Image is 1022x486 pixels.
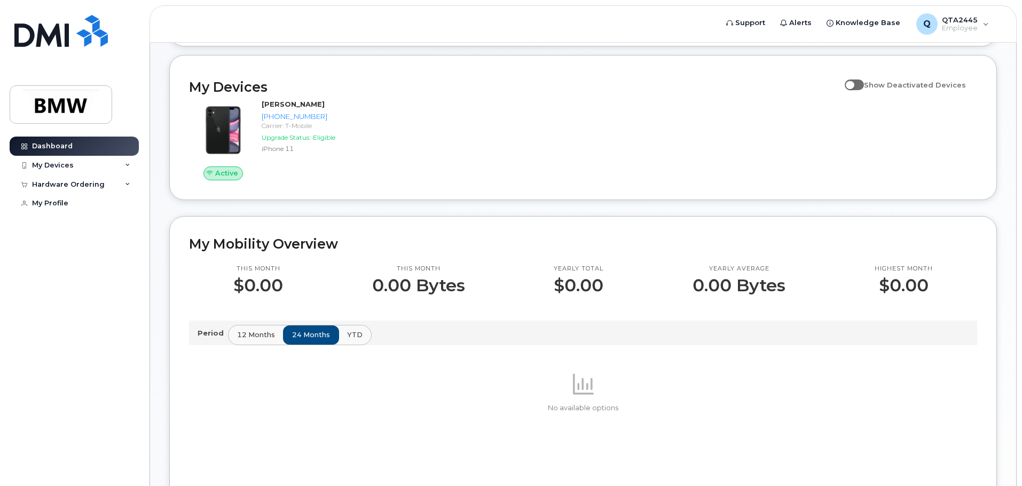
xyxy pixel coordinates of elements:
p: This month [233,265,283,273]
span: Knowledge Base [836,18,900,28]
span: YTD [347,330,363,340]
p: Highest month [875,265,933,273]
span: Support [735,18,765,28]
a: Knowledge Base [819,12,908,34]
a: Active[PERSON_NAME][PHONE_NUMBER]Carrier: T-MobileUpgrade Status:EligibleiPhone 11 [189,99,376,180]
p: 0.00 Bytes [372,276,465,295]
span: Show Deactivated Devices [864,81,966,89]
div: [PHONE_NUMBER] [262,111,372,122]
div: QTA2445 [909,13,996,35]
h2: My Mobility Overview [189,236,977,252]
p: 0.00 Bytes [693,276,785,295]
span: Active [215,168,238,178]
span: Eligible [313,133,335,141]
p: Yearly total [554,265,603,273]
span: Alerts [789,18,812,28]
p: $0.00 [233,276,283,295]
p: Period [198,328,228,338]
span: 12 months [237,330,275,340]
p: $0.00 [875,276,933,295]
strong: [PERSON_NAME] [262,100,325,108]
iframe: Messenger Launcher [976,440,1014,478]
div: iPhone 11 [262,144,372,153]
span: Upgrade Status: [262,133,311,141]
h2: My Devices [189,79,839,95]
a: Support [719,12,773,34]
span: Q [923,18,931,30]
p: $0.00 [554,276,603,295]
a: Alerts [773,12,819,34]
p: This month [372,265,465,273]
span: QTA2445 [942,15,978,24]
input: Show Deactivated Devices [845,75,853,83]
p: Yearly average [693,265,785,273]
div: Carrier: T-Mobile [262,121,372,130]
img: iPhone_11.jpg [198,105,249,156]
span: Employee [942,24,978,33]
p: No available options [189,403,977,413]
